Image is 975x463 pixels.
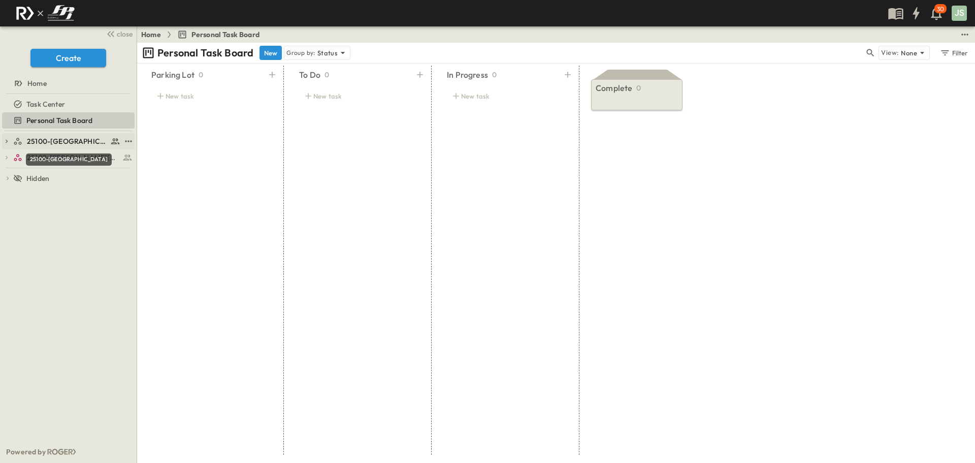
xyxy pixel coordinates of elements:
p: In Progress [447,69,488,81]
div: New task [447,89,563,103]
span: Personal Task Board [191,29,259,40]
p: 30 [937,5,944,13]
button: test [959,28,971,41]
div: 25100-Vanguard Prep Schooltest [2,133,135,149]
nav: breadcrumbs [141,29,266,40]
button: JS [951,5,968,22]
button: New [259,46,282,60]
p: None [901,48,917,58]
a: Home [141,29,161,40]
p: Parking Lot [151,69,194,81]
div: New task [299,89,415,103]
button: Create [30,49,106,67]
span: Home [27,78,47,88]
p: 0 [324,70,329,80]
span: Hidden [26,173,49,183]
span: Task Center [26,99,65,109]
a: Home [2,76,133,90]
a: 25102-Christ The Redeemer Anglican Church [13,150,133,165]
a: 25100-Vanguard Prep School [13,134,120,148]
span: close [117,29,133,39]
div: 25100-[GEOGRAPHIC_DATA] [26,153,112,166]
a: Personal Task Board [177,29,259,40]
div: New task [151,89,267,103]
p: Personal Task Board [157,46,253,60]
a: Task Center [2,97,133,111]
p: To Do [299,69,320,81]
p: Complete [596,82,632,94]
span: Personal Task Board [26,115,92,126]
p: Status [317,48,338,58]
span: 25100-Vanguard Prep School [27,136,108,146]
div: JS [952,6,967,21]
p: 0 [199,70,203,80]
button: close [102,26,135,41]
p: View: [881,47,899,58]
p: 0 [492,70,497,80]
p: Group by: [286,48,315,58]
button: test [122,135,135,147]
div: Personal Task Boardtest [2,112,135,129]
div: 25102-Christ The Redeemer Anglican Churchtest [2,149,135,166]
img: c8d7d1ed905e502e8f77bf7063faec64e13b34fdb1f2bdd94b0e311fc34f8000.png [12,3,78,24]
a: Personal Task Board [2,113,133,128]
p: 0 [636,83,641,93]
button: Filter [936,46,971,60]
div: Filter [939,47,968,58]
